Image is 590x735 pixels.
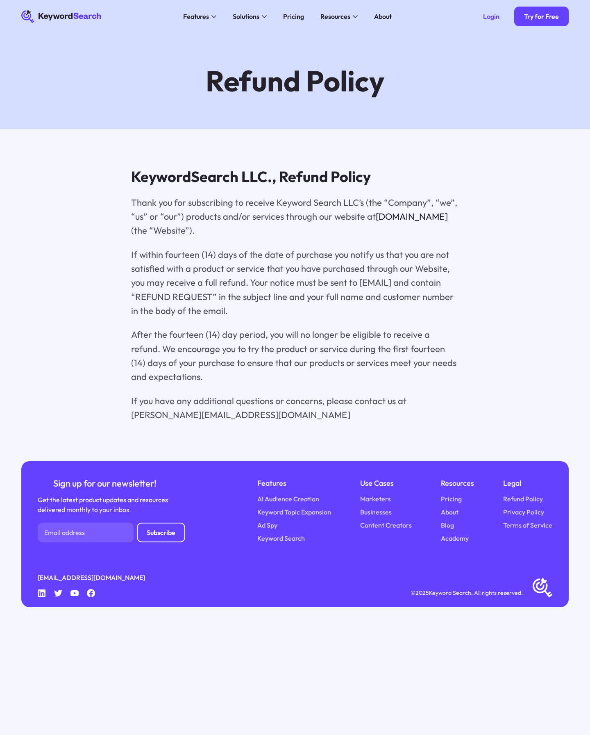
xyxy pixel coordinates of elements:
[38,523,185,542] form: Newsletter Form
[278,10,309,23] a: Pricing
[441,494,462,504] a: Pricing
[441,478,474,489] div: Resources
[503,520,552,530] a: Terms of Service
[131,248,459,318] p: If within fourteen (14) days of the date of purchase you notify us that you are not satisfied wit...
[257,533,305,543] a: Keyword Search
[38,573,145,583] a: [EMAIL_ADDRESS][DOMAIN_NAME]
[360,507,392,517] a: Businesses
[360,494,391,504] a: Marketers
[524,12,559,20] div: Try for Free
[320,11,350,21] div: Resources
[257,478,331,489] div: Features
[360,520,412,530] a: Content Creators
[38,495,172,514] div: Get the latest product updates and resources delivered monthly to your inbox
[131,394,459,422] p: If you have any additional questions or concerns, please contact us at [PERSON_NAME][EMAIL_ADDRES...
[137,523,185,542] input: Subscribe
[131,196,459,238] p: Thank you for subscribing to receive Keyword Search LLC’s (the “Company”, “we”, “us” or “our”) pr...
[369,10,397,23] a: About
[206,66,384,96] h1: Refund Policy
[514,7,569,26] a: Try for Free
[503,494,543,504] a: Refund Policy
[415,589,429,596] span: 2025
[503,507,544,517] a: Privacy Policy
[441,507,458,517] a: About
[131,168,459,186] h2: KeywordSearch LLC., Refund Policy
[473,7,509,26] a: Login
[233,11,259,21] div: Solutions
[360,478,412,489] div: Use Cases
[376,211,448,222] a: [DOMAIN_NAME]
[38,523,134,542] input: Email address
[131,328,459,384] p: After the fourteen (14) day period, you will no longer be eligible to receive a refund. We encour...
[503,478,552,489] div: Legal
[257,520,277,530] a: Ad Spy
[257,494,319,504] a: AI Audience Creation
[374,11,392,21] div: About
[441,520,454,530] a: Blog
[283,11,304,21] div: Pricing
[441,533,469,543] a: Academy
[183,11,209,21] div: Features
[483,12,499,20] div: Login
[38,478,172,490] div: Sign up for our newsletter!
[257,507,331,517] a: Keyword Topic Expansion
[411,588,523,597] div: © Keyword Search. All rights reserved.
